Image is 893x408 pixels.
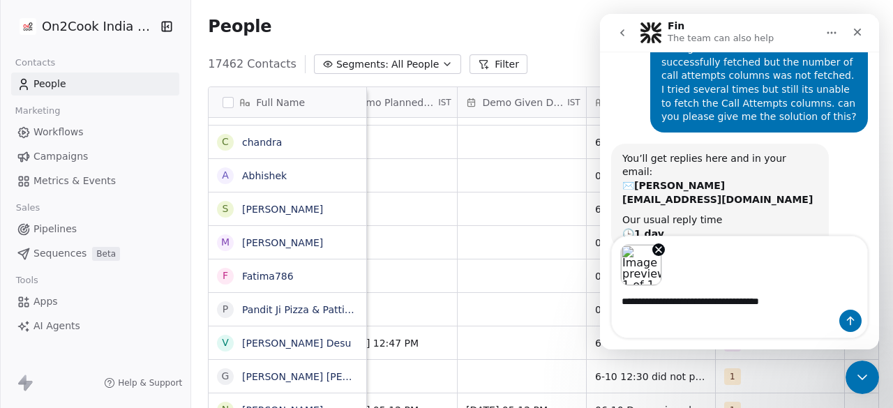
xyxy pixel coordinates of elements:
[242,137,282,148] a: chandra
[595,202,707,216] span: 6-10 12:20 did not pickup wa not available
[22,199,218,227] div: Our usual reply time 🕒
[33,222,77,236] span: Pipelines
[223,302,228,317] div: P
[337,336,449,350] span: [DATE] 12:47 PM
[33,246,87,261] span: Sequences
[470,54,527,74] button: Filter
[104,377,182,388] a: Help & Support
[242,338,351,349] a: [PERSON_NAME] Desu
[33,294,58,309] span: Apps
[17,15,151,38] button: On2Cook India Pvt. Ltd.
[482,96,564,109] span: Demo Given Date
[391,57,439,72] span: All People
[595,135,707,149] span: 6-10 12:13 asked to share details on wa
[20,230,62,272] img: Image preview 1 of 1
[595,370,707,384] span: 6-10 12:30 did not pickup
[11,121,179,144] a: Workflows
[458,87,586,117] div: Demo Given DateIST
[33,319,80,333] span: AI Agents
[223,269,228,283] div: F
[221,235,230,250] div: M
[223,202,229,216] div: S
[11,130,229,236] div: You’ll get replies here and in your email:✉️[PERSON_NAME][EMAIL_ADDRESS][DOMAIN_NAME]Our usual re...
[33,77,66,91] span: People
[587,87,715,117] div: Notes
[352,96,435,109] span: Demo Planned Date
[567,97,580,108] span: IST
[11,242,179,265] a: SequencesBeta
[11,169,179,192] a: Metrics & Events
[10,197,46,218] span: Sales
[600,14,879,349] iframe: Intercom live chat
[223,168,230,183] div: A
[242,170,287,181] a: Abhishek
[242,304,389,315] a: Pandit Ji Pizza & Patties House
[222,135,229,149] div: c
[12,272,268,296] textarea: Message…
[222,369,230,384] div: G
[223,335,230,350] div: V
[595,269,707,283] span: 06-10 planning to open cafe n coffee cafe
[118,377,182,388] span: Help & Support
[9,52,61,73] span: Contacts
[595,169,707,183] span: 06-10 11:12 did not pick up call WA sent
[11,130,268,266] div: Fin says…
[239,296,262,318] button: Send a message…
[208,16,271,37] span: People
[10,270,44,291] span: Tools
[42,17,157,36] span: On2Cook India Pvt. Ltd.
[336,57,389,72] span: Segments:
[438,97,451,108] span: IST
[595,336,707,350] span: 6-10 12:45 they have 12+ outlets and serve multi cuisine veg non veg but asked me to do south ind...
[11,73,179,96] a: People
[22,166,213,191] b: [PERSON_NAME][EMAIL_ADDRESS][DOMAIN_NAME]
[33,149,88,164] span: Campaigns
[11,290,179,313] a: Apps
[33,174,116,188] span: Metrics & Events
[256,96,305,109] span: Full Name
[92,247,120,261] span: Beta
[12,222,267,272] div: Image previews
[209,87,366,117] div: Full Name
[724,368,741,385] span: 1
[329,87,457,117] div: Demo Planned DateIST
[242,371,492,382] a: [PERSON_NAME] [PERSON_NAME] [PERSON_NAME]
[242,204,323,215] a: [PERSON_NAME]
[22,138,218,192] div: You’ll get replies here and in your email: ✉️
[34,214,64,225] b: 1 day
[595,303,707,317] span: 06-10 11:46 did not pick up call WA sent
[52,229,65,242] button: Remove image 1
[595,236,707,250] span: 06-10 11:43 did not pick up call WA sent
[33,125,84,139] span: Workflows
[846,361,879,394] iframe: Intercom live chat
[11,315,179,338] a: AI Agents
[9,100,66,121] span: Marketing
[20,18,36,35] img: on2cook%20logo-04%20copy.jpg
[11,145,179,168] a: Campaigns
[242,271,294,282] a: Fatima786
[242,237,323,248] a: [PERSON_NAME]
[11,218,179,241] a: Pipelines
[208,56,297,73] span: 17462 Contacts
[61,1,257,110] div: Hey I was trying to fetch all the data from Swipe One to GoogleSheet through API. All the columns...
